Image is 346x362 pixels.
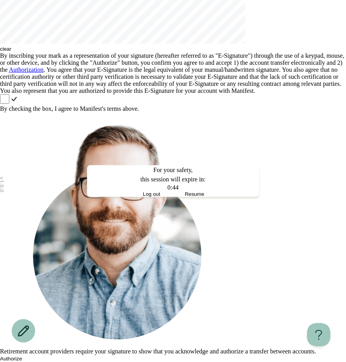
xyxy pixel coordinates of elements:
h1: For your safety, this session will expire in: [87,165,259,184]
span: Log out [143,191,160,197]
span: 0:44 [168,184,178,191]
button: Log out [130,191,173,197]
button: Resume [173,191,216,197]
iframe: Help Scout Beacon - Open [307,323,330,346]
span: Resume [185,191,204,197]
